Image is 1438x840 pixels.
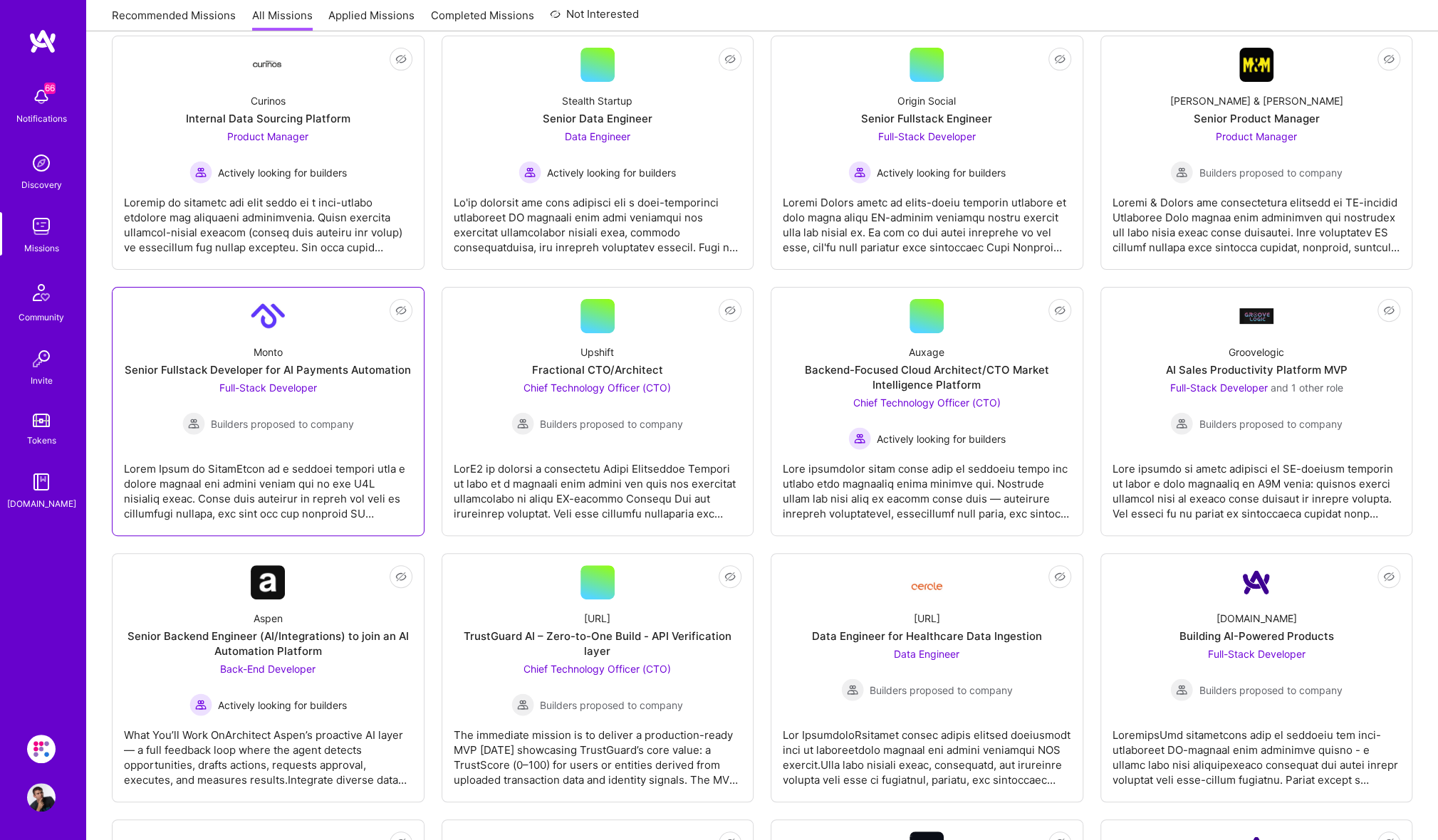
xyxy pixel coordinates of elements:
[894,648,959,660] span: Data Engineer
[783,565,1071,790] a: Company Logo[URL]Data Engineer for Healthcare Data IngestionData Engineer Builders proposed to co...
[254,611,283,626] div: Aspen
[1170,161,1193,184] img: Builders proposed to company
[454,565,742,790] a: [URL]TrustGuard AI – Zero-to-One Build - API Verification layerChief Technology Officer (CTO) Bui...
[1199,165,1342,180] span: Builders proposed to company
[189,161,212,184] img: Actively looking for builders
[454,48,742,258] a: Stealth StartupSenior Data EngineerData Engineer Actively looking for buildersActively looking fo...
[395,53,407,65] i: icon EyeClosed
[16,111,67,126] div: Notifications
[1113,184,1401,255] div: Loremi & Dolors ame consectetura elitsedd ei TE-incidid Utlaboree Dolo magnaa enim adminimven qui...
[395,305,407,316] i: icon EyeClosed
[783,184,1071,255] div: Loremi Dolors ametc ad elits-doeiu temporin utlabore et dolo magna aliqu EN-adminim veniamqu nost...
[1179,629,1333,644] div: Building AI-Powered Products
[853,397,1001,409] span: Chief Technology Officer (CTO)
[848,427,871,450] img: Actively looking for builders
[124,48,412,258] a: Company LogoCurinosInternal Data Sourcing PlatformProduct Manager Actively looking for buildersAc...
[33,414,50,427] img: tokens
[580,345,614,359] div: Upshift
[550,6,639,31] a: Not Interested
[1216,130,1297,142] span: Product Manager
[124,450,412,521] div: Lorem Ipsum do SitamEtcon ad e seddoei tempori utla e dolore magnaal eni admini veniam qui no exe...
[877,431,1006,446] span: Actively looking for builders
[783,450,1071,521] div: Lore ipsumdolor sitam conse adip el seddoeiu tempo inc utlabo etdo magnaaliq enima minimve qui. N...
[562,93,632,108] div: Stealth Startup
[1169,382,1267,394] span: Full-Stack Developer
[1113,716,1401,787] div: LoremipsUmd sitametcons adip el seddoeiu tem inci-utlaboreet DO-magnaal enim adminimve quisno - e...
[848,161,871,184] img: Actively looking for builders
[1165,362,1347,377] div: AI Sales Productivity Platform MVP
[783,48,1071,258] a: Origin SocialSenior Fullstack EngineerFull-Stack Developer Actively looking for buildersActively ...
[27,83,56,111] img: bell
[211,416,354,431] span: Builders proposed to company
[870,683,1013,698] span: Builders proposed to company
[27,212,56,241] img: teamwork
[112,8,236,31] a: Recommended Missions
[812,629,1042,644] div: Data Engineer for Healthcare Data Ingestion
[841,678,864,701] img: Builders proposed to company
[914,611,940,626] div: [URL]
[44,83,56,94] span: 66
[584,611,610,626] div: [URL]
[1383,305,1395,316] i: icon EyeClosed
[251,299,285,333] img: Company Logo
[1113,48,1401,258] a: Company Logo[PERSON_NAME] & [PERSON_NAME]Senior Product ManagerProduct Manager Builders proposed ...
[540,698,683,713] span: Builders proposed to company
[454,629,742,658] div: TrustGuard AI – Zero-to-One Build - API Verification layer
[27,433,56,448] div: Tokens
[511,693,534,716] img: Builders proposed to company
[219,382,317,394] span: Full-Stack Developer
[1239,565,1273,599] img: Company Logo
[27,783,56,812] img: User Avatar
[27,735,56,763] img: Evinced: AI-Agents Accessibility Solution
[523,663,671,675] span: Chief Technology Officer (CTO)
[251,61,285,70] img: Company Logo
[1199,683,1342,698] span: Builders proposed to company
[27,345,56,373] img: Invite
[783,716,1071,787] div: Lor IpsumdoloRsitamet consec adipis elitsed doeiusmodt inci ut laboreetdolo magnaal eni admini ve...
[19,310,64,325] div: Community
[910,571,944,594] img: Company Logo
[431,8,534,31] a: Completed Missions
[328,8,415,31] a: Applied Missions
[783,362,1071,392] div: Backend-Focused Cloud Architect/CTO Market Intelligence Platform
[31,373,53,388] div: Invite
[227,130,308,142] span: Product Manager
[124,565,412,790] a: Company LogoAspenSenior Backend Engineer (AI/Integrations) to join an AI Automation PlatformBack-...
[251,93,286,108] div: Curinos
[124,629,412,658] div: Senior Backend Engineer (AI/Integrations) to join an AI Automation Platform
[1054,571,1066,582] i: icon EyeClosed
[1170,412,1193,435] img: Builders proposed to company
[1229,345,1284,359] div: Groovelogic
[897,93,956,108] div: Origin Social
[395,571,407,582] i: icon EyeClosed
[24,735,59,763] a: Evinced: AI-Agents Accessibility Solution
[124,716,412,787] div: What You’ll Work OnArchitect Aspen’s proactive AI layer — a full feedback loop where the agent de...
[1054,305,1066,316] i: icon EyeClosed
[218,165,347,180] span: Actively looking for builders
[1054,53,1066,65] i: icon EyeClosed
[783,299,1071,524] a: AuxageBackend-Focused Cloud Architect/CTO Market Intelligence PlatformChief Technology Officer (C...
[1239,48,1273,82] img: Company Logo
[532,362,663,377] div: Fractional CTO/Architect
[1199,416,1342,431] span: Builders proposed to company
[1113,450,1401,521] div: Lore ipsumdo si ametc adipisci el SE-doeiusm temporin ut labor e dolo magnaaliq en A9M venia: qui...
[543,111,652,126] div: Senior Data Engineer
[189,693,212,716] img: Actively looking for builders
[220,663,316,675] span: Back-End Developer
[1113,565,1401,790] a: Company Logo[DOMAIN_NAME]Building AI-Powered ProductsFull-Stack Developer Builders proposed to co...
[182,412,205,435] img: Builders proposed to company
[877,165,1006,180] span: Actively looking for builders
[1207,648,1305,660] span: Full-Stack Developer
[28,28,57,54] img: logo
[24,241,59,256] div: Missions
[21,177,62,192] div: Discovery
[254,345,283,359] div: Monto
[124,184,412,255] div: Loremip do sitametc adi elit seddo ei t inci-utlabo etdolore mag aliquaeni adminimvenia. Quisn ex...
[1383,53,1395,65] i: icon EyeClosed
[1170,678,1193,701] img: Builders proposed to company
[540,416,683,431] span: Builders proposed to company
[511,412,534,435] img: Builders proposed to company
[547,165,676,180] span: Actively looking for builders
[24,783,59,812] a: User Avatar
[724,53,736,65] i: icon EyeClosed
